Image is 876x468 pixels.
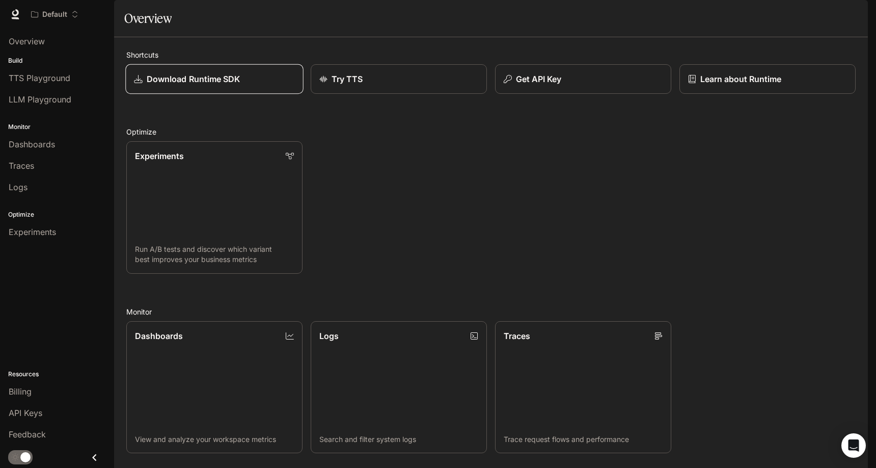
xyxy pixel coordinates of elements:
a: ExperimentsRun A/B tests and discover which variant best improves your business metrics [126,141,303,274]
p: Download Runtime SDK [147,73,240,85]
a: LogsSearch and filter system logs [311,321,487,454]
a: Download Runtime SDK [125,64,303,94]
button: Get API Key [495,64,671,94]
button: Open workspace menu [26,4,83,24]
a: TracesTrace request flows and performance [495,321,671,454]
p: Learn about Runtime [700,73,781,85]
p: Try TTS [332,73,363,85]
a: Learn about Runtime [679,64,856,94]
p: View and analyze your workspace metrics [135,434,294,445]
h2: Monitor [126,306,856,317]
p: Traces [504,330,530,342]
h1: Overview [124,8,172,29]
a: Try TTS [311,64,487,94]
p: Search and filter system logs [319,434,478,445]
p: Dashboards [135,330,183,342]
h2: Shortcuts [126,49,856,60]
h2: Optimize [126,126,856,137]
p: Get API Key [516,73,561,85]
p: Experiments [135,150,184,162]
p: Default [42,10,67,19]
p: Run A/B tests and discover which variant best improves your business metrics [135,244,294,265]
a: DashboardsView and analyze your workspace metrics [126,321,303,454]
p: Logs [319,330,339,342]
div: Open Intercom Messenger [841,433,866,458]
p: Trace request flows and performance [504,434,663,445]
